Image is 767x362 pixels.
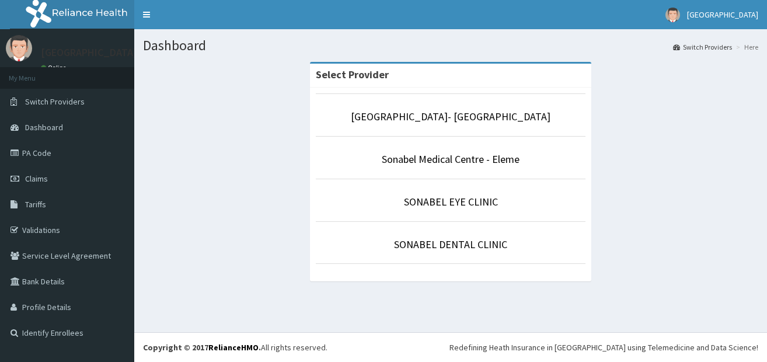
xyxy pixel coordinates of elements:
a: SONABEL DENTAL CLINIC [394,238,507,251]
a: Switch Providers [673,42,732,52]
span: [GEOGRAPHIC_DATA] [687,9,758,20]
span: Claims [25,173,48,184]
div: Redefining Heath Insurance in [GEOGRAPHIC_DATA] using Telemedicine and Data Science! [449,342,758,353]
h1: Dashboard [143,38,758,53]
strong: Select Provider [316,68,389,81]
strong: Copyright © 2017 . [143,342,261,353]
span: Tariffs [25,199,46,210]
p: [GEOGRAPHIC_DATA] [41,47,137,58]
a: Online [41,64,69,72]
a: SONABEL EYE CLINIC [404,195,498,208]
a: RelianceHMO [208,342,259,353]
img: User Image [6,35,32,61]
a: Sonabel Medical Centre - Eleme [382,152,520,166]
footer: All rights reserved. [134,332,767,362]
a: [GEOGRAPHIC_DATA]- [GEOGRAPHIC_DATA] [351,110,550,123]
img: User Image [665,8,680,22]
span: Dashboard [25,122,63,133]
span: Switch Providers [25,96,85,107]
li: Here [733,42,758,52]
